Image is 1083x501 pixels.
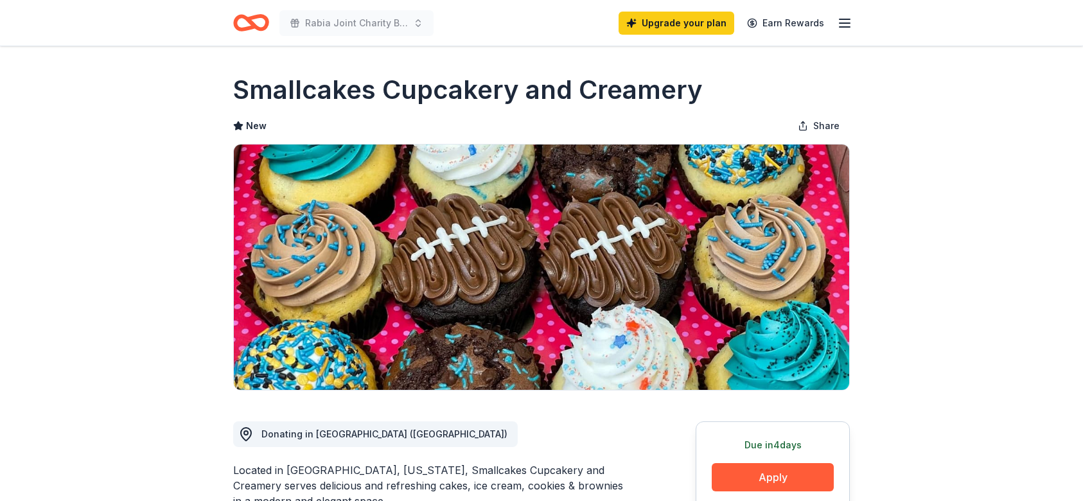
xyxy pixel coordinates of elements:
span: Donating in [GEOGRAPHIC_DATA] ([GEOGRAPHIC_DATA]) [261,428,507,439]
a: Upgrade your plan [619,12,734,35]
button: Apply [712,463,834,491]
div: Due in 4 days [712,437,834,453]
span: Share [813,118,840,134]
a: Earn Rewards [739,12,832,35]
span: Rabia Joint Charity Ball Weekend 2025 [305,15,408,31]
h1: Smallcakes Cupcakery and Creamery [233,72,703,108]
button: Share [788,113,850,139]
span: New [246,118,267,134]
button: Rabia Joint Charity Ball Weekend 2025 [279,10,434,36]
a: Home [233,8,269,38]
img: Image for Smallcakes Cupcakery and Creamery [234,145,849,390]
